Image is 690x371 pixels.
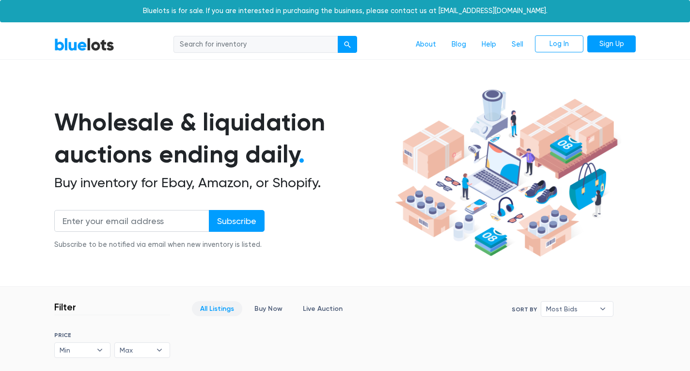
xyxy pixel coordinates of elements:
label: Sort By [512,305,537,314]
img: hero-ee84e7d0318cb26816c560f6b4441b76977f77a177738b4e94f68c95b2b83dbb.png [392,85,621,261]
input: Subscribe [209,210,265,232]
input: Search for inventory [173,36,338,53]
a: Sell [504,35,531,54]
b: ▾ [90,343,110,357]
div: Subscribe to be notified via email when new inventory is listed. [54,240,265,250]
h6: PRICE [54,332,170,339]
a: About [408,35,444,54]
a: Log In [535,35,583,53]
a: Help [474,35,504,54]
a: Blog [444,35,474,54]
a: All Listings [192,301,242,316]
a: Sign Up [587,35,636,53]
a: Live Auction [295,301,351,316]
h1: Wholesale & liquidation auctions ending daily [54,106,392,171]
b: ▾ [149,343,170,357]
h3: Filter [54,301,76,313]
a: BlueLots [54,37,114,51]
b: ▾ [593,302,613,316]
input: Enter your email address [54,210,209,232]
span: . [298,140,305,169]
a: Buy Now [246,301,291,316]
span: Max [120,343,152,357]
span: Most Bids [546,302,595,316]
h2: Buy inventory for Ebay, Amazon, or Shopify. [54,175,392,191]
span: Min [60,343,92,357]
